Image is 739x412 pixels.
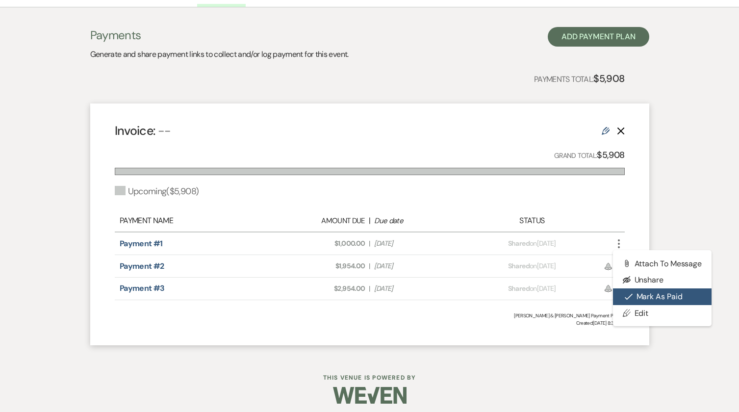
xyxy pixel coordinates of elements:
div: Due date [374,215,464,227]
div: Payment Name [120,215,270,227]
h3: Payments [90,27,349,44]
button: Attach to Message [613,255,712,272]
div: Status [469,215,594,227]
a: Payment #2 [120,261,164,271]
span: Shared [508,284,530,293]
span: Shared [508,239,530,248]
span: | [369,283,370,294]
div: [PERSON_NAME] & [PERSON_NAME] Payment Plan #1 [115,312,625,319]
button: Add Payment Plan [548,27,649,47]
span: -- [158,123,171,139]
span: $2,954.00 [275,283,365,294]
span: [DATE] [374,283,464,294]
div: | [270,215,470,227]
span: | [369,238,370,249]
h4: Invoice: [115,122,171,139]
span: [DATE] [374,238,464,249]
div: Upcoming ( $5,908 ) [115,185,199,198]
a: Edit [613,305,712,322]
div: on [DATE] [469,261,594,271]
p: Generate and share payment links to collect and/or log payment for this event. [90,48,349,61]
strong: $5,908 [597,149,624,161]
div: on [DATE] [469,283,594,294]
span: $1,954.00 [275,261,365,271]
div: on [DATE] [469,238,594,249]
strong: $5,908 [593,72,624,85]
span: [DATE] [374,261,464,271]
p: Grand Total: [554,148,625,162]
a: Payment #3 [120,283,165,293]
span: Created: [DATE] 8:30 AM [115,319,625,327]
a: Payment #1 [120,238,163,249]
p: Payments Total: [534,71,625,86]
span: $1,000.00 [275,238,365,249]
button: Mark as Paid [613,288,712,305]
span: | [369,261,370,271]
div: Amount Due [275,215,365,227]
span: Shared [508,261,530,270]
button: Unshare [613,272,712,288]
